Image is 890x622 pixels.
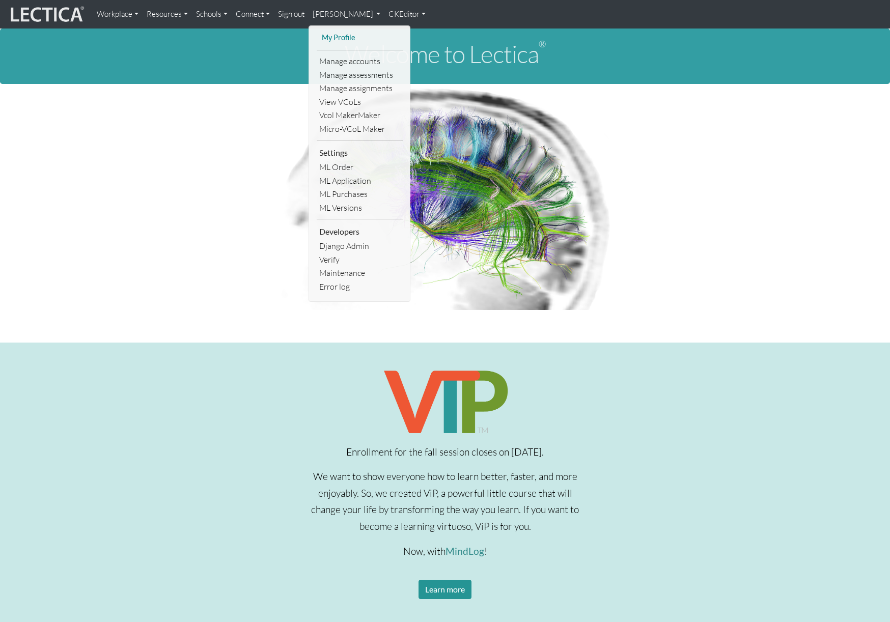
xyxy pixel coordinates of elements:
a: MindLog [446,545,484,557]
a: Maintenance [317,266,403,280]
a: Learn more [419,580,471,599]
a: ML Application [317,174,403,188]
a: My Profile [319,32,401,44]
h1: Welcome to Lectica [8,41,882,68]
p: Now, with ! [310,543,580,560]
a: View VCoLs [317,95,403,109]
a: Manage accounts [317,54,403,68]
a: Manage assignments [317,81,403,95]
a: Connect [232,4,274,24]
a: ML Versions [317,201,403,215]
a: [PERSON_NAME] [309,4,385,24]
a: ML Purchases [317,187,403,201]
a: Django Admin [317,239,403,253]
img: lecticalive [8,5,85,24]
a: Vcol MakerMaker [317,108,403,122]
a: Workplace [93,4,143,24]
a: Error log [317,280,403,294]
a: Schools [192,4,232,24]
a: Resources [143,4,192,24]
a: ML Order [317,160,403,174]
sup: ® [539,38,546,49]
li: Settings [317,145,403,161]
a: CKEditor [384,4,430,24]
a: Sign out [274,4,309,24]
p: We want to show everyone how to learn better, faster, and more enjoyably. So, we created ViP, a p... [310,468,580,535]
p: Enrollment for the fall session closes on [DATE]. [310,444,580,461]
a: Micro-VCoL Maker [317,122,403,136]
img: Human Connectome Project Image [275,84,615,310]
li: Developers [317,223,403,240]
a: Verify [317,253,403,267]
a: Manage assessments [317,68,403,82]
